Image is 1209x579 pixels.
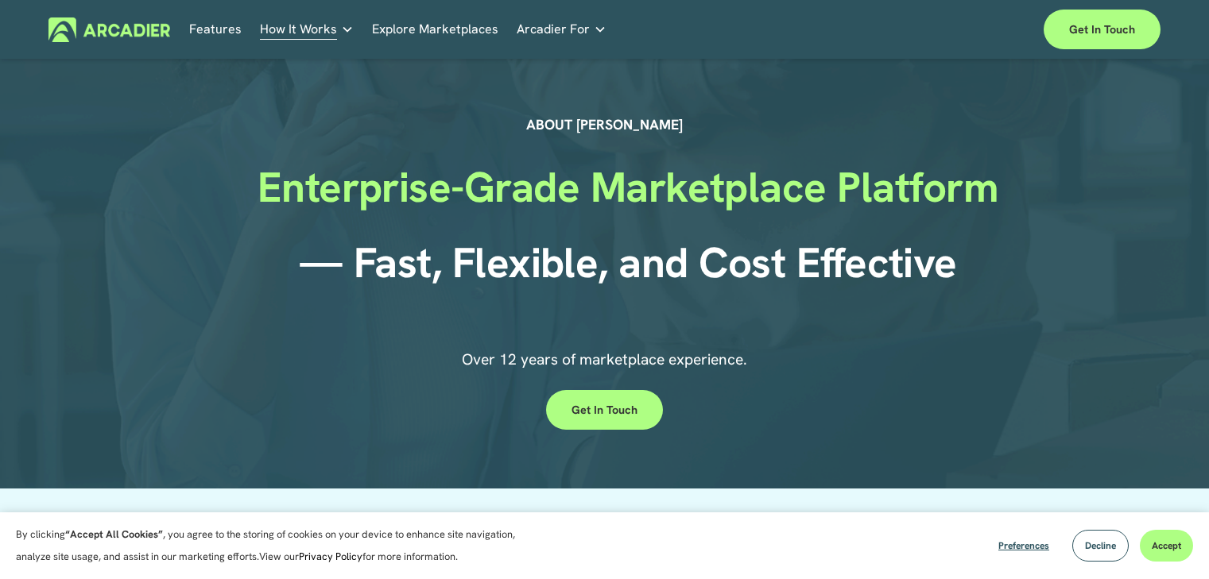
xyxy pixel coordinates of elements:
[372,17,498,42] a: Explore Marketplaces
[65,527,163,541] strong: “Accept All Cookies”
[546,390,663,430] a: Get in touch
[299,235,957,290] strong: — Fast, Flexible, and Cost Effective
[517,18,590,41] span: Arcadier For
[189,17,242,42] a: Features
[48,17,170,42] img: Arcadier
[1152,539,1181,552] span: Accept
[258,160,998,214] strong: Enterprise-Grade Marketplace Platform
[986,530,1061,562] button: Preferences
[1140,530,1193,562] button: Accept
[1085,539,1116,552] span: Decline
[1072,530,1129,562] button: Decline
[299,550,362,563] a: Privacy Policy
[526,115,683,133] strong: ABOUT [PERSON_NAME]
[517,17,606,42] a: folder dropdown
[16,523,533,568] p: By clicking , you agree to the storing of cookies on your device to enhance site navigation, anal...
[260,17,354,42] a: folder dropdown
[260,18,337,41] span: How It Works
[328,349,880,371] p: Over 12 years of marketplace experience.
[998,539,1049,552] span: Preferences
[1044,10,1161,49] a: Get in touch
